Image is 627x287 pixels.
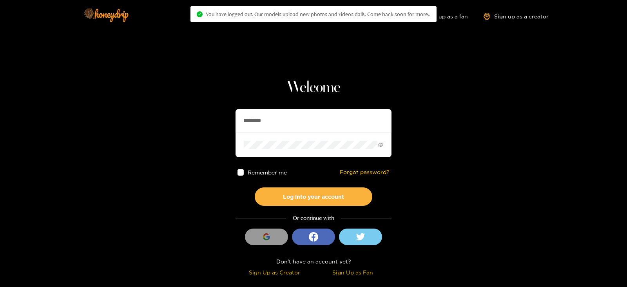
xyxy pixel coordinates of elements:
[206,11,430,17] span: You have logged out. Our models upload new photos and videos daily. Come back soon for more..
[236,257,391,266] div: Don't have an account yet?
[255,187,372,206] button: Log into your account
[414,13,468,20] a: Sign up as a fan
[315,268,390,277] div: Sign Up as Fan
[237,268,312,277] div: Sign Up as Creator
[236,214,391,223] div: Or continue with
[378,142,383,147] span: eye-invisible
[197,11,203,17] span: check-circle
[236,78,391,97] h1: Welcome
[248,169,287,175] span: Remember me
[484,13,549,20] a: Sign up as a creator
[340,169,390,176] a: Forgot password?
